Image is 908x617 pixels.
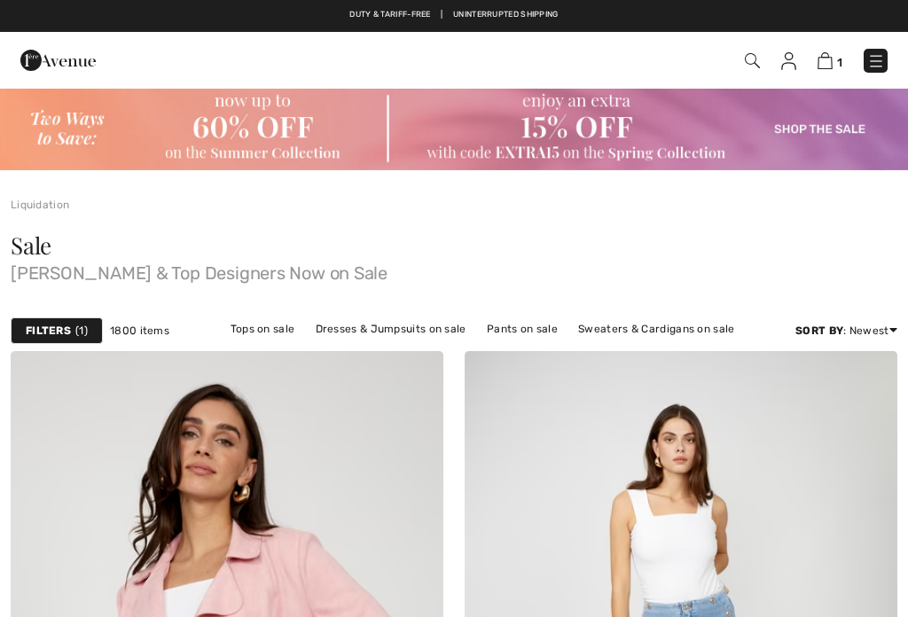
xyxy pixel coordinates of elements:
span: 1 [75,323,88,339]
span: 1 [837,56,842,69]
a: Pants on sale [478,317,567,340]
strong: Filters [26,323,71,339]
img: 1ère Avenue [20,43,96,78]
span: Sale [11,230,51,261]
a: 1ère Avenue [20,51,96,67]
a: Skirts on sale [458,340,545,363]
img: Menu [867,52,885,70]
strong: Sort By [795,324,843,337]
span: 1800 items [110,323,169,339]
img: Shopping Bag [818,52,833,69]
a: Tops on sale [222,317,304,340]
a: Jackets & Blazers on sale [301,340,455,363]
a: Outerwear on sale [549,340,663,363]
span: [PERSON_NAME] & Top Designers Now on Sale [11,257,897,282]
img: My Info [781,52,796,70]
a: Sweaters & Cardigans on sale [569,317,743,340]
img: Search [745,53,760,68]
div: : Newest [795,323,897,339]
a: Liquidation [11,199,69,211]
a: 1 [818,50,842,71]
a: Dresses & Jumpsuits on sale [307,317,475,340]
